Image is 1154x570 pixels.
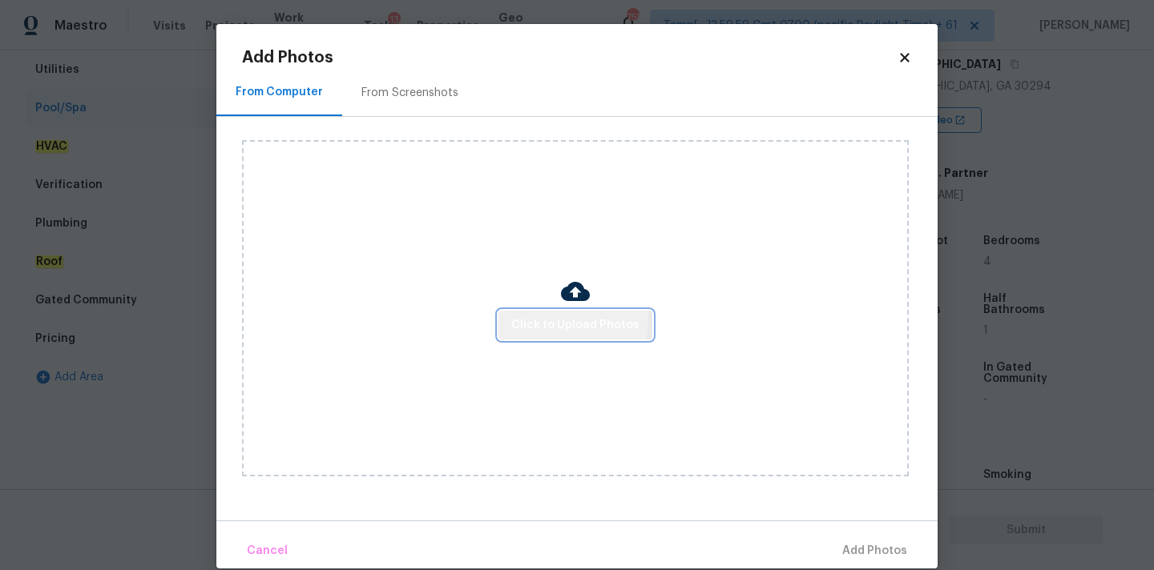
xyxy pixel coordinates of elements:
[361,85,458,101] div: From Screenshots
[242,50,898,66] h2: Add Photos
[240,534,294,568] button: Cancel
[247,541,288,561] span: Cancel
[498,311,652,340] button: Click to Upload Photos
[561,277,590,306] img: Cloud Upload Icon
[511,315,640,335] span: Click to Upload Photos
[236,84,323,100] div: From Computer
